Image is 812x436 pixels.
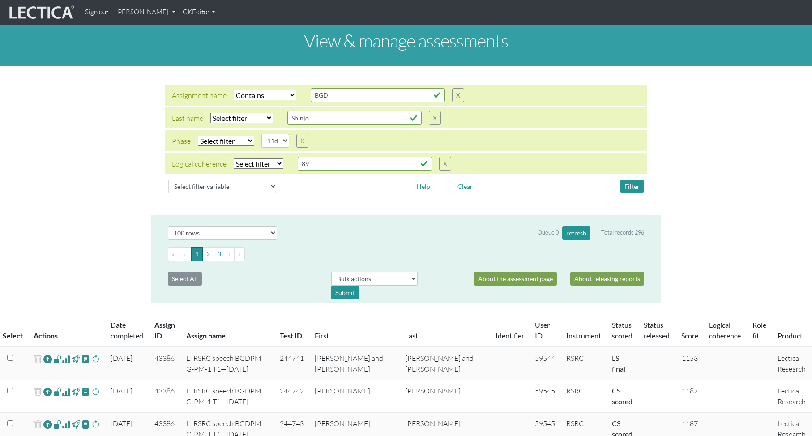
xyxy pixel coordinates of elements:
button: Help [413,180,434,193]
td: LI RSRC speech BGDPM G-PM-1 T1—[DATE] [181,347,274,380]
div: Submit [331,286,359,299]
td: 59545 [530,380,560,413]
span: delete [34,385,42,398]
a: Help [413,181,434,190]
span: 1153 [682,354,698,363]
a: Score [681,331,698,340]
span: view [53,419,62,429]
td: Lectica Research [772,380,812,413]
td: 244741 [274,347,309,380]
button: Go to page 3 [214,247,225,261]
button: Filter [620,180,644,193]
td: [PERSON_NAME] and [PERSON_NAME] [309,347,400,380]
div: Logical coherence [172,158,227,169]
a: [PERSON_NAME] [112,4,179,21]
a: Reopen [43,353,52,366]
th: Actions [28,314,105,347]
a: Reopen [43,418,52,431]
a: Instrument [566,331,601,340]
td: [PERSON_NAME] [400,380,490,413]
button: Go to next page [225,247,235,261]
span: view [81,419,90,429]
a: Product [778,331,803,340]
a: Sign out [81,4,112,21]
th: Assign name [181,314,274,347]
span: view [72,386,80,397]
a: Last [405,331,418,340]
span: view [53,354,62,364]
span: 1187 [682,419,698,428]
div: Assignment name [172,90,227,101]
td: [DATE] [105,347,149,380]
button: Go to page 1 [191,247,203,261]
a: About the assessment page [474,272,557,286]
span: rescore [91,419,100,430]
span: view [53,386,62,397]
td: [DATE] [105,380,149,413]
img: lecticalive [7,4,74,21]
span: view [72,419,80,429]
button: X [439,157,451,171]
th: Test ID [274,314,309,347]
div: Phase [172,136,191,146]
div: Queue 0 Total records 296 [538,226,644,240]
span: Analyst score [62,386,70,397]
td: RSRC [561,347,607,380]
span: 1187 [682,386,698,395]
td: 43386 [149,380,181,413]
button: X [452,88,464,102]
td: 244742 [274,380,309,413]
span: Analyst score [62,354,70,364]
td: LI RSRC speech BGDPM G-PM-1 T1—[DATE] [181,380,274,413]
a: CKEditor [179,4,219,21]
a: First [315,331,329,340]
span: delete [34,353,42,366]
td: [PERSON_NAME] [309,380,400,413]
button: Go to page 2 [202,247,214,261]
td: 59544 [530,347,560,380]
div: Last name [172,113,203,124]
a: Status released [644,321,670,340]
span: rescore [91,354,100,364]
button: X [296,134,308,148]
a: User ID [535,321,550,340]
button: Select All [168,272,202,286]
span: view [81,354,90,364]
a: Role fit [752,321,766,340]
span: delete [34,418,42,431]
button: Clear [453,180,477,193]
td: [PERSON_NAME] and [PERSON_NAME] [400,347,490,380]
a: Logical coherence [709,321,741,340]
button: X [429,111,441,125]
td: 43386 [149,347,181,380]
a: Date completed [111,321,143,340]
a: Reopen [43,385,52,398]
span: Analyst score [62,419,70,430]
ul: Pagination [168,247,644,261]
span: rescore [91,386,100,397]
a: About releasing reports [570,272,644,286]
button: Go to last page [234,247,245,261]
th: Assign ID [149,314,181,347]
a: Identifier [496,331,524,340]
a: Completed = assessment has been completed; CS scored = assessment has been CLAS scored; LS scored... [612,354,625,373]
td: Lectica Research [772,347,812,380]
td: RSRC [561,380,607,413]
a: Status scored [612,321,633,340]
span: view [81,386,90,397]
span: view [72,354,80,364]
a: Completed = assessment has been completed; CS scored = assessment has been CLAS scored; LS scored... [612,386,633,406]
button: refresh [562,226,590,240]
